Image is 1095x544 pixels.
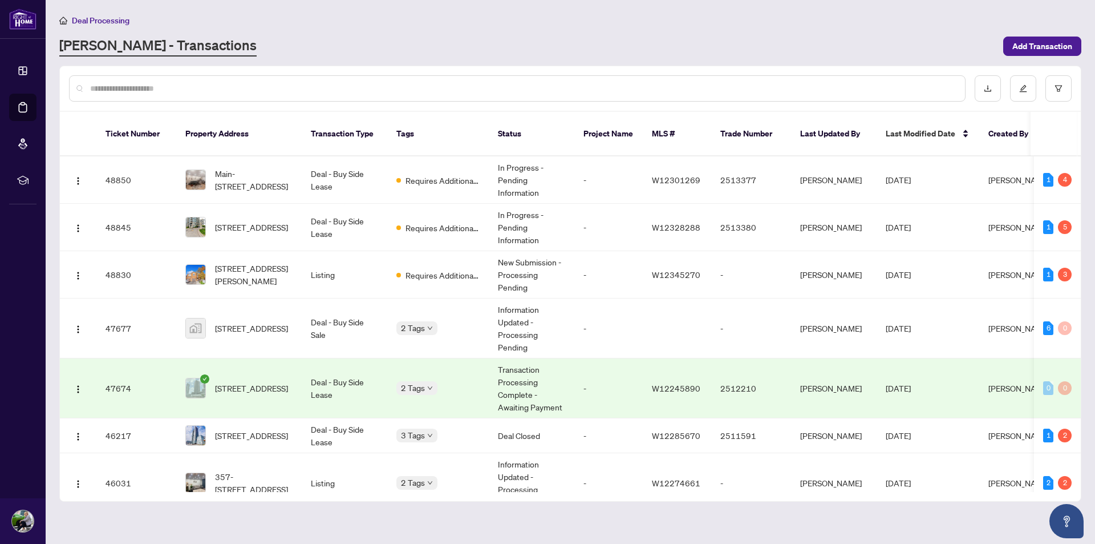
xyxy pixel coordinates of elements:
span: edit [1019,84,1027,92]
td: Deal - Buy Side Lease [302,204,387,251]
span: W12245890 [652,383,700,393]
th: Project Name [574,112,643,156]
td: Deal - Buy Side Lease [302,358,387,418]
span: [DATE] [886,383,911,393]
th: Status [489,112,574,156]
div: 6 [1043,321,1053,335]
span: check-circle [200,374,209,384]
div: 5 [1058,220,1072,234]
span: 2 Tags [401,321,425,335]
img: Logo [74,325,83,334]
span: [DATE] [886,175,911,185]
td: 48845 [96,204,176,251]
th: Last Modified Date [877,112,979,156]
td: - [574,358,643,418]
img: Logo [74,432,83,441]
td: [PERSON_NAME] [791,156,877,204]
td: Deal Closed [489,418,574,453]
img: Logo [74,271,83,280]
td: 48850 [96,156,176,204]
span: [PERSON_NAME] [988,269,1050,280]
td: In Progress - Pending Information [489,204,574,251]
a: [PERSON_NAME] - Transactions [59,36,257,57]
span: filter [1055,84,1062,92]
div: 0 [1058,381,1072,395]
td: New Submission - Processing Pending [489,251,574,299]
span: 357-[STREET_ADDRESS] [215,470,293,495]
td: [PERSON_NAME] [791,299,877,358]
th: Created By [979,112,1048,156]
span: down [427,480,433,486]
td: Listing [302,453,387,513]
th: Last Updated By [791,112,877,156]
td: [PERSON_NAME] [791,418,877,453]
span: [STREET_ADDRESS][PERSON_NAME] [215,262,293,287]
td: [PERSON_NAME] [791,358,877,418]
span: W12328288 [652,222,700,232]
button: Logo [69,379,87,397]
img: thumbnail-img [186,378,205,398]
td: 48830 [96,251,176,299]
td: 47677 [96,299,176,358]
span: [PERSON_NAME] [988,478,1050,488]
img: thumbnail-img [186,265,205,284]
span: [DATE] [886,222,911,232]
td: - [574,453,643,513]
div: 3 [1058,268,1072,281]
div: 2 [1058,476,1072,490]
td: 46031 [96,453,176,513]
td: 46217 [96,418,176,453]
td: Deal - Buy Side Lease [302,156,387,204]
td: - [574,299,643,358]
td: Information Updated - Processing Pending [489,453,574,513]
th: Property Address [176,112,302,156]
span: [STREET_ADDRESS] [215,429,288,442]
span: down [427,433,433,438]
span: 2 Tags [401,381,425,394]
span: W12274661 [652,478,700,488]
div: 0 [1043,381,1053,395]
span: [STREET_ADDRESS] [215,382,288,394]
span: [PERSON_NAME] [988,323,1050,333]
th: Trade Number [711,112,791,156]
div: 0 [1058,321,1072,335]
td: Deal - Buy Side Lease [302,418,387,453]
th: MLS # [643,112,711,156]
span: [PERSON_NAME] [988,175,1050,185]
span: Add Transaction [1012,37,1072,55]
button: Logo [69,319,87,337]
td: 2513380 [711,204,791,251]
td: 47674 [96,358,176,418]
th: Tags [387,112,489,156]
button: Add Transaction [1003,37,1081,56]
img: Logo [74,224,83,233]
div: 1 [1043,429,1053,442]
img: thumbnail-img [186,217,205,237]
div: 1 [1043,173,1053,187]
img: thumbnail-img [186,319,205,338]
td: - [574,156,643,204]
img: Logo [74,385,83,394]
span: 3 Tags [401,429,425,442]
span: [STREET_ADDRESS] [215,322,288,335]
button: Logo [69,474,87,492]
span: Requires Additional Docs [405,174,480,187]
div: 4 [1058,173,1072,187]
button: Logo [69,426,87,445]
img: thumbnail-img [186,170,205,190]
span: Deal Processing [72,15,129,26]
img: logo [9,9,36,30]
td: - [711,251,791,299]
span: W12285670 [652,430,700,441]
span: download [984,84,992,92]
td: In Progress - Pending Information [489,156,574,204]
span: W12345270 [652,269,700,280]
div: 2 [1043,476,1053,490]
span: [DATE] [886,323,911,333]
span: down [427,385,433,391]
span: Main-[STREET_ADDRESS] [215,167,293,192]
div: 2 [1058,429,1072,442]
td: - [574,204,643,251]
button: Logo [69,171,87,189]
img: thumbnail-img [186,473,205,493]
